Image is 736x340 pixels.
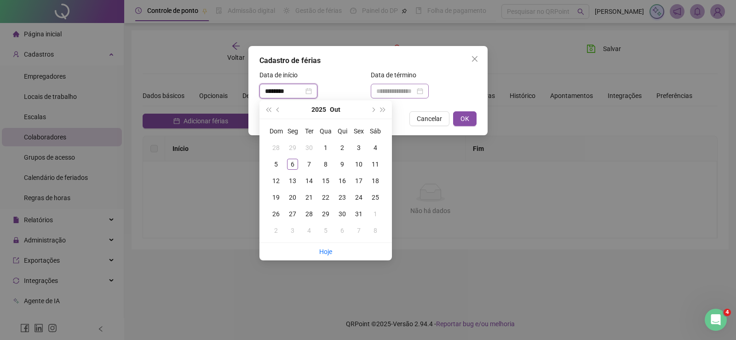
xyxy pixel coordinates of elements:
[724,309,731,316] span: 4
[351,139,367,156] td: 2025-10-03
[353,208,364,219] div: 31
[370,159,381,170] div: 11
[301,189,317,206] td: 2025-10-21
[304,142,315,153] div: 30
[453,111,477,126] button: OK
[284,123,301,139] th: Seg
[284,173,301,189] td: 2025-10-13
[263,100,273,119] button: super-prev-year
[330,100,340,119] button: month panel
[270,175,282,186] div: 12
[351,156,367,173] td: 2025-10-10
[301,206,317,222] td: 2025-10-28
[334,206,351,222] td: 2025-10-30
[351,206,367,222] td: 2025-10-31
[284,206,301,222] td: 2025-10-27
[353,225,364,236] div: 7
[334,156,351,173] td: 2025-10-09
[370,225,381,236] div: 8
[320,175,331,186] div: 15
[367,222,384,239] td: 2025-11-08
[319,248,332,255] a: Hoje
[287,208,298,219] div: 27
[301,123,317,139] th: Ter
[268,206,284,222] td: 2025-10-26
[317,206,334,222] td: 2025-10-29
[367,189,384,206] td: 2025-10-25
[304,225,315,236] div: 4
[287,142,298,153] div: 29
[334,189,351,206] td: 2025-10-23
[317,222,334,239] td: 2025-11-05
[270,225,282,236] div: 2
[284,139,301,156] td: 2025-09-29
[317,173,334,189] td: 2025-10-15
[334,123,351,139] th: Qui
[370,192,381,203] div: 25
[301,156,317,173] td: 2025-10-07
[317,189,334,206] td: 2025-10-22
[284,222,301,239] td: 2025-11-03
[371,70,422,80] label: Data de término
[367,156,384,173] td: 2025-10-11
[270,142,282,153] div: 28
[370,208,381,219] div: 1
[334,139,351,156] td: 2025-10-02
[337,225,348,236] div: 6
[351,222,367,239] td: 2025-11-07
[287,159,298,170] div: 6
[301,222,317,239] td: 2025-11-04
[273,100,283,119] button: prev-year
[337,192,348,203] div: 23
[304,159,315,170] div: 7
[284,156,301,173] td: 2025-10-06
[304,192,315,203] div: 21
[353,175,364,186] div: 17
[287,192,298,203] div: 20
[287,225,298,236] div: 3
[301,139,317,156] td: 2025-09-30
[311,100,326,119] button: year panel
[353,192,364,203] div: 24
[259,55,477,66] div: Cadastro de férias
[270,159,282,170] div: 5
[368,100,378,119] button: next-year
[353,142,364,153] div: 3
[367,139,384,156] td: 2025-10-04
[334,222,351,239] td: 2025-11-06
[268,156,284,173] td: 2025-10-05
[351,123,367,139] th: Sex
[351,173,367,189] td: 2025-10-17
[409,111,449,126] button: Cancelar
[337,175,348,186] div: 16
[367,206,384,222] td: 2025-11-01
[320,192,331,203] div: 22
[320,142,331,153] div: 1
[351,189,367,206] td: 2025-10-24
[320,208,331,219] div: 29
[370,175,381,186] div: 18
[304,208,315,219] div: 28
[367,123,384,139] th: Sáb
[270,208,282,219] div: 26
[268,123,284,139] th: Dom
[460,114,469,124] span: OK
[317,139,334,156] td: 2025-10-01
[337,159,348,170] div: 9
[353,159,364,170] div: 10
[301,173,317,189] td: 2025-10-14
[467,52,482,66] button: Close
[268,189,284,206] td: 2025-10-19
[417,114,442,124] span: Cancelar
[705,309,727,331] iframe: Intercom live chat
[268,173,284,189] td: 2025-10-12
[471,55,478,63] span: close
[337,142,348,153] div: 2
[287,175,298,186] div: 13
[334,173,351,189] td: 2025-10-16
[304,175,315,186] div: 14
[268,222,284,239] td: 2025-11-02
[259,70,304,80] label: Data de início
[268,139,284,156] td: 2025-09-28
[320,225,331,236] div: 5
